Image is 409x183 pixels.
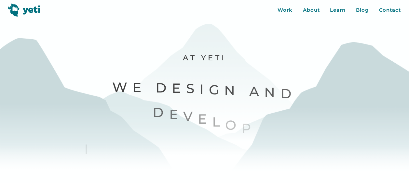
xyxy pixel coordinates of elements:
[8,4,40,17] img: Yeti logo
[330,6,346,14] a: Learn
[379,6,401,14] a: Contact
[356,6,369,14] a: Blog
[84,53,325,63] p: At Yeti
[278,6,293,14] a: Work
[303,6,320,14] a: About
[84,141,94,158] span: I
